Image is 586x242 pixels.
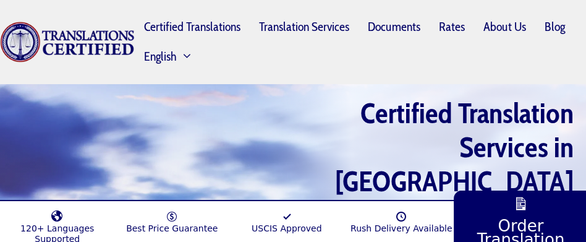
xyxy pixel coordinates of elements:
[535,12,574,41] a: Blog
[344,204,459,233] a: Rush Delivery Available
[474,12,535,41] a: About Us
[287,97,574,199] h1: Certified Translation Services in [GEOGRAPHIC_DATA]
[229,204,344,233] a: USCIS Approved
[144,51,177,61] span: English
[135,41,205,72] a: English
[126,223,218,233] span: Best Price Guarantee
[250,12,359,41] a: Translation Services
[135,12,250,41] a: Certified Translations
[430,12,474,41] a: Rates
[350,223,452,233] span: Rush Delivery Available
[252,223,322,233] span: USCIS Approved
[135,12,586,72] nav: Primary
[359,12,430,41] a: Documents
[115,204,230,233] a: Best Price Guarantee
